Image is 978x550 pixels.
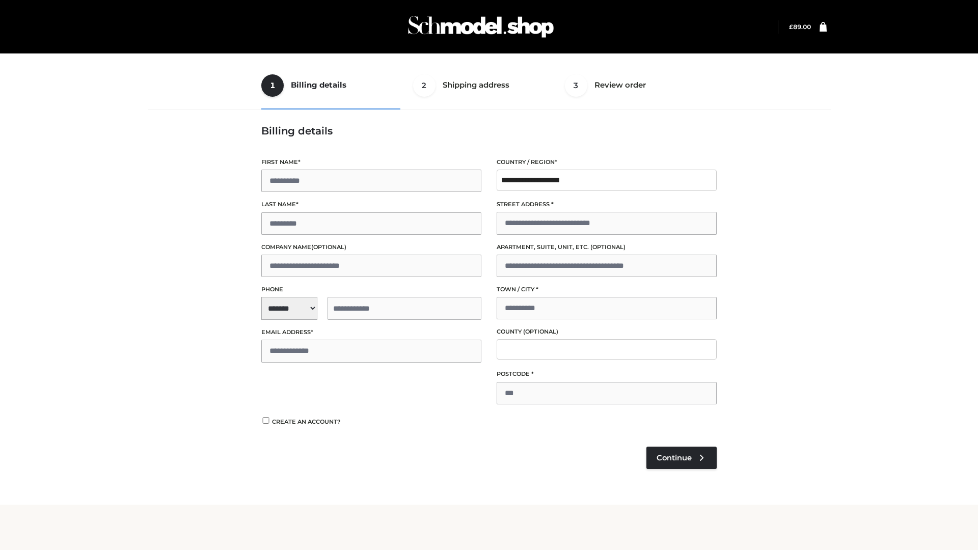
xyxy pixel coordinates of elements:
[272,418,341,425] span: Create an account?
[497,157,717,167] label: Country / Region
[404,7,557,47] img: Schmodel Admin 964
[261,157,481,167] label: First name
[261,125,717,137] h3: Billing details
[789,23,811,31] bdi: 89.00
[261,327,481,337] label: Email address
[646,447,717,469] a: Continue
[261,285,481,294] label: Phone
[261,242,481,252] label: Company name
[789,23,793,31] span: £
[657,453,692,462] span: Continue
[497,327,717,337] label: County
[497,285,717,294] label: Town / City
[590,243,626,251] span: (optional)
[789,23,811,31] a: £89.00
[497,242,717,252] label: Apartment, suite, unit, etc.
[311,243,346,251] span: (optional)
[497,369,717,379] label: Postcode
[261,200,481,209] label: Last name
[261,417,270,424] input: Create an account?
[523,328,558,335] span: (optional)
[497,200,717,209] label: Street address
